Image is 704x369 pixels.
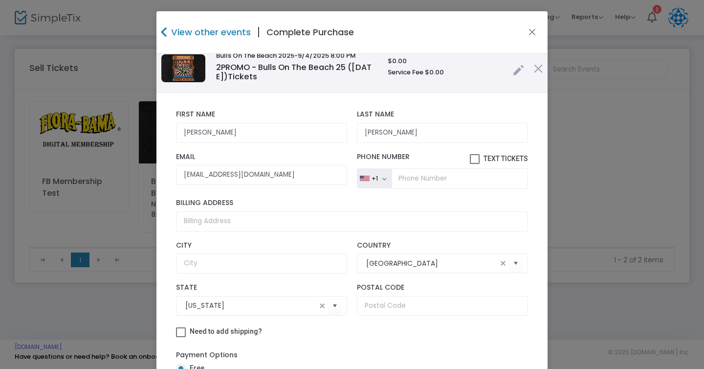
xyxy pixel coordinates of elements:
label: First Name [176,110,347,119]
span: | [251,23,266,41]
input: Select State [185,300,316,311]
button: Close [526,26,539,39]
span: PROMO - Bulls On The Beach 25 ([DATE]) [216,62,372,83]
span: Tickets [228,71,257,82]
label: Last Name [357,110,528,119]
h6: Bulls On The Beach 2025 [216,52,378,60]
input: Email [176,165,347,185]
div: +1 [372,175,378,183]
span: Text Tickets [484,155,528,162]
img: BOTBWebsite-2025cover.png [161,54,205,82]
input: Billing Address [176,211,528,231]
input: Last Name [357,123,528,143]
input: City [176,254,347,274]
input: Select Country [366,258,497,269]
label: Email [176,153,347,161]
label: Postal Code [357,283,528,292]
label: State [176,283,347,292]
span: Need to add shipping? [190,327,262,335]
input: First Name [176,123,347,143]
label: Billing Address [176,199,528,208]
span: clear [497,257,509,269]
span: clear [316,300,328,312]
span: 2 [216,62,221,73]
h6: Service Fee $0.00 [388,69,503,76]
img: cross.png [534,64,543,73]
label: Country [357,241,528,250]
label: City [176,241,347,250]
span: -9/4/2025 8:00 PM [294,51,356,60]
input: Postal Code [357,296,528,316]
label: Phone Number [357,153,528,164]
h4: Complete Purchase [266,25,354,39]
button: Select [509,254,523,274]
h4: View other events [169,25,251,39]
button: Select [328,296,342,316]
button: +1 [357,168,392,189]
h6: $0.00 [388,57,503,65]
input: Phone Number [392,168,528,189]
label: Payment Options [176,350,238,360]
